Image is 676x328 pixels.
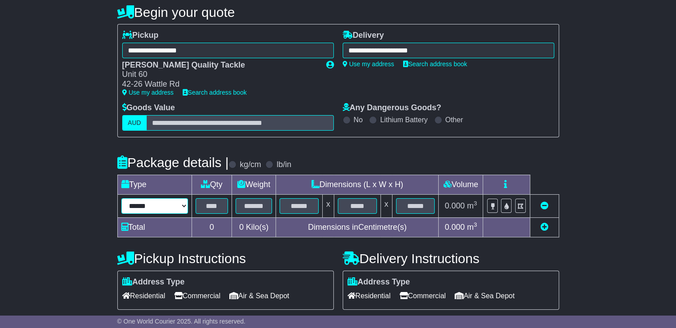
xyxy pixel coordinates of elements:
[540,201,548,210] a: Remove this item
[122,89,174,96] a: Use my address
[474,200,477,207] sup: 3
[348,289,391,303] span: Residential
[122,115,147,131] label: AUD
[439,175,483,194] td: Volume
[445,223,465,232] span: 0.000
[445,201,465,210] span: 0.000
[122,289,165,303] span: Residential
[343,60,394,68] a: Use my address
[229,289,289,303] span: Air & Sea Depot
[117,251,334,266] h4: Pickup Instructions
[192,217,232,237] td: 0
[445,116,463,124] label: Other
[540,223,548,232] a: Add new item
[192,175,232,194] td: Qty
[354,116,363,124] label: No
[343,103,441,113] label: Any Dangerous Goods?
[122,60,317,70] div: [PERSON_NAME] Quality Tackle
[343,251,559,266] h4: Delivery Instructions
[232,175,276,194] td: Weight
[400,289,446,303] span: Commercial
[343,31,384,40] label: Delivery
[322,194,334,217] td: x
[117,318,246,325] span: © One World Courier 2025. All rights reserved.
[174,289,220,303] span: Commercial
[122,103,175,113] label: Goods Value
[240,160,261,170] label: kg/cm
[232,217,276,237] td: Kilo(s)
[474,221,477,228] sup: 3
[276,217,439,237] td: Dimensions in Centimetre(s)
[467,201,477,210] span: m
[117,5,559,20] h4: Begin your quote
[348,277,410,287] label: Address Type
[122,31,159,40] label: Pickup
[122,70,317,80] div: Unit 60
[276,175,439,194] td: Dimensions (L x W x H)
[117,217,192,237] td: Total
[122,80,317,89] div: 42-26 Wattle Rd
[117,175,192,194] td: Type
[239,223,244,232] span: 0
[380,116,428,124] label: Lithium Battery
[467,223,477,232] span: m
[403,60,467,68] a: Search address book
[183,89,247,96] a: Search address book
[122,277,185,287] label: Address Type
[380,194,392,217] td: x
[455,289,515,303] span: Air & Sea Depot
[276,160,291,170] label: lb/in
[117,155,229,170] h4: Package details |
